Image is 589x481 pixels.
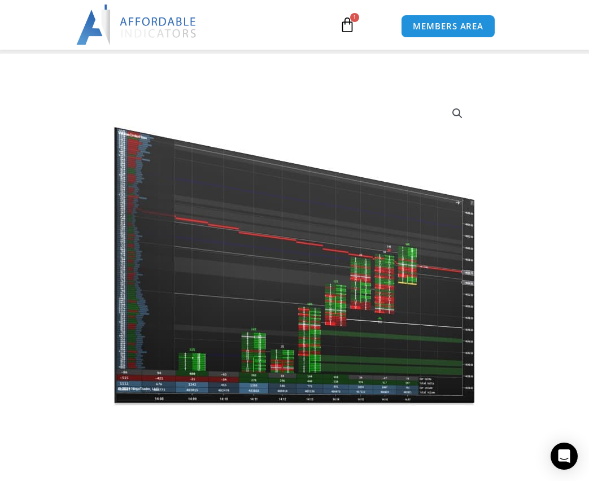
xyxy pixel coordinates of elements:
[413,22,483,30] span: MEMBERS AREA
[76,5,198,45] img: LogoAI | Affordable Indicators – NinjaTrader
[551,443,578,470] div: Open Intercom Messenger
[401,15,495,38] a: MEMBERS AREA
[447,103,468,124] a: View full-screen image gallery
[350,13,359,22] span: 1
[113,95,476,407] img: OrderFlow 2
[322,8,372,41] a: 1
